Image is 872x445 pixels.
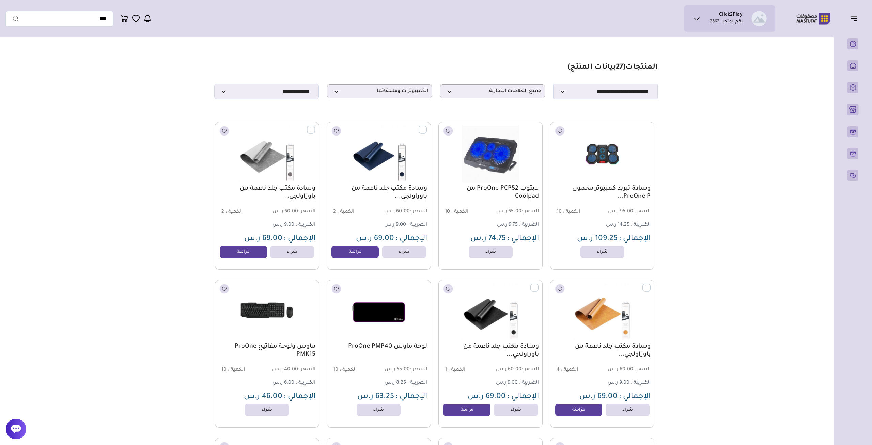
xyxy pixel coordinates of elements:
[296,380,315,386] span: الضريبة :
[410,209,427,214] span: السعر :
[284,235,315,243] span: الإجمالي :
[451,209,468,215] span: الكمية :
[507,393,539,401] span: الإجمالي :
[445,209,450,215] span: 10
[494,404,538,416] a: شراء
[395,235,427,243] span: الإجمالي :
[225,209,243,215] span: الكمية :
[384,222,406,228] span: 9.00 ر.س
[395,393,427,401] span: الإجمالي :
[619,393,651,401] span: الإجمالي :
[331,246,379,258] a: مزامنة
[792,12,835,25] img: Logo
[468,393,506,401] span: 69.00 ر.س
[619,235,651,243] span: الإجمالي :
[521,367,539,372] span: السعر :
[563,209,580,215] span: الكمية :
[577,235,618,243] span: 109.25 ر.س
[442,126,539,183] img: 241.625-241.6252025-04-08-67f54d9e46a15.png
[448,367,465,373] span: الكمية :
[567,64,625,72] span: ( بيانات المنتج)
[327,84,432,98] p: الكمبيوترات وملحقاتها
[719,12,743,19] h1: Click2Play
[270,246,314,258] a: شراء
[284,393,315,401] span: الإجمالي :
[491,367,539,373] span: 60.00 ر.س
[337,209,354,215] span: الكمية :
[221,367,227,373] span: 10
[379,209,427,215] span: 60.00 ر.س
[491,209,539,215] span: 65.00 ر.س
[469,246,513,258] a: شراء
[407,222,427,228] span: الضريبة :
[228,367,245,373] span: الكمية :
[555,404,603,416] a: مزامنة
[440,84,545,98] p: جميع العلامات التجارية
[221,209,224,215] span: 2
[710,19,743,26] p: رقم المتجر : 2662
[410,367,427,372] span: السعر :
[219,343,315,359] a: ماوس ولوحة مفاتيح ProOne PMK15
[333,209,336,215] span: 2
[357,393,394,401] span: 63.25 ر.س
[442,284,539,341] img: 241.625-241.625202310101458-O3NzCBdfuby6XWJhDq5KShCLRQwp2Tir3IofAo5K.jpg
[521,209,539,214] span: السعر :
[631,380,651,386] span: الضريبة :
[631,222,651,228] span: الضريبة :
[296,222,315,228] span: الضريبة :
[219,126,315,183] img: 241.625-241.625202310101401-OR27Lkw1sDLNaBXBJZqPZD47sNzjjZpbN0YzFVqy.jpg
[557,367,560,373] span: 4
[519,222,539,228] span: الضريبة :
[579,393,618,401] span: 69.00 ر.س
[554,126,650,183] img: 241.625-241.6252025-04-08-67f54d9e931ae.png
[603,367,651,373] span: 60.00 ر.س
[330,185,427,201] a: وسادة مكتب جلد ناعمة من باوراولجي...
[561,367,578,373] span: الكمية :
[567,63,658,73] h1: المنتجات
[445,367,447,373] span: 1
[407,380,427,386] span: الضريبة :
[608,380,629,386] span: 9.00 ر.س
[340,367,357,373] span: الكمية :
[633,367,651,372] span: السعر :
[444,88,541,95] span: جميع العلامات التجارية
[633,209,651,214] span: السعر :
[554,284,650,341] img: 241.625-241.625202310101459-AiiRdceJJ5LGvSLgOMUsgHY1wFatN5HGJV4j7tU8.jpg
[379,367,427,373] span: 55.00 ر.س
[245,404,289,416] a: شراء
[580,246,624,258] a: شراء
[470,235,506,243] span: 74.75 ر.س
[603,209,651,215] span: 95.00 ر.س
[554,343,651,359] a: وسادة مكتب جلد ناعمة من باوراولجي...
[268,209,315,215] span: 60.00 ر.س
[442,185,539,201] a: لابتوب ProOne PCP52 من Coolpad
[357,404,401,416] a: شراء
[244,235,282,243] span: 69.00 ر.س
[330,343,427,351] a: لوحة ماوس ProOne PMP40
[244,393,282,401] span: 46.00 ر.س
[382,246,426,258] a: شراء
[331,126,427,183] img: 241.625-241.625202310101400-93x8fKjF4uW32o79Uyf5omEy7zA8woy3MD4hH8PW.jpg
[272,380,294,386] span: 6.00 ر.س
[333,367,338,373] span: 10
[507,235,539,243] span: الإجمالي :
[356,235,394,243] span: 69.00 ر.س
[606,222,629,228] span: 14.25 ر.س
[219,185,315,201] a: وسادة مكتب جلد ناعمة من باوراولجي...
[443,404,490,416] a: مزامنة
[331,88,428,95] span: الكمبيوترات وملحقاتها
[442,343,539,359] a: وسادة مكتب جلد ناعمة من باوراولجي...
[519,380,539,386] span: الضريبة :
[606,404,650,416] a: شراء
[751,11,767,26] img: منصور عوض الشهري
[616,64,623,72] span: 27
[298,367,315,372] span: السعر :
[496,380,518,386] span: 9.00 ر.س
[554,185,651,201] a: وسادة تبريد كمبيوتر محمول ProOne P...
[298,209,315,214] span: السعر :
[557,209,562,215] span: 10
[219,284,315,341] img: 241.625-241.6252025-04-08-67f54d9d086a4.png
[331,284,427,341] img: 241.625-241.6252025-04-08-67f54d9dec347.png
